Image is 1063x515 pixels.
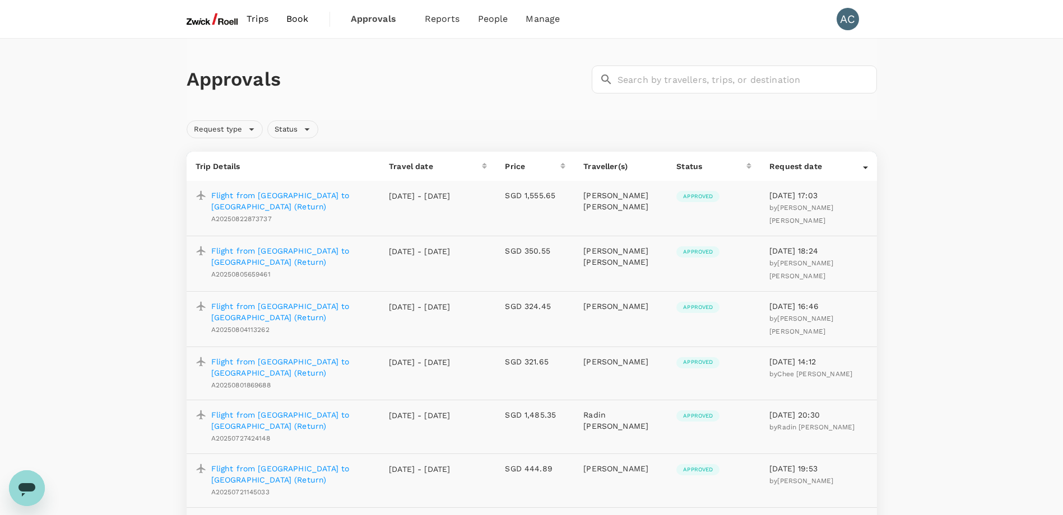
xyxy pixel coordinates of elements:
p: [PERSON_NAME] [PERSON_NAME] [583,245,658,268]
span: Radin [PERSON_NAME] [777,423,855,431]
p: [DATE] - [DATE] [389,301,451,312]
span: Reports [425,12,460,26]
div: Request type [187,120,263,138]
a: Flight from [GEOGRAPHIC_DATA] to [GEOGRAPHIC_DATA] (Return) [211,463,372,485]
p: SGD 350.55 [505,245,565,256]
p: [PERSON_NAME] [583,463,658,474]
input: Search by travellers, trips, or destination [618,65,877,93]
p: [DATE] 17:03 [769,190,867,201]
span: Approvals [351,12,407,26]
iframe: Button to launch messaging window [9,470,45,506]
p: [DATE] - [DATE] [389,190,451,202]
span: Book [286,12,309,26]
span: [PERSON_NAME] [PERSON_NAME] [769,315,833,335]
a: Flight from [GEOGRAPHIC_DATA] to [GEOGRAPHIC_DATA] (Return) [211,245,372,268]
span: Request type [187,124,249,135]
a: Flight from [GEOGRAPHIC_DATA] to [GEOGRAPHIC_DATA] (Return) [211,301,372,323]
p: [DATE] 18:24 [769,245,867,256]
div: Status [267,120,318,138]
p: SGD 1,555.65 [505,190,565,201]
span: [PERSON_NAME] [777,477,833,485]
p: SGD 1,485.35 [505,409,565,420]
span: by [769,370,852,378]
span: [PERSON_NAME] [PERSON_NAME] [769,204,833,224]
span: A20250805659461 [211,270,271,278]
span: A20250822873737 [211,215,272,223]
p: [DATE] 20:30 [769,409,867,420]
span: Approved [676,412,720,420]
span: by [769,477,833,485]
p: Trip Details [196,161,372,172]
p: Traveller(s) [583,161,658,172]
a: Flight from [GEOGRAPHIC_DATA] to [GEOGRAPHIC_DATA] (Return) [211,190,372,212]
div: AC [837,8,859,30]
span: Status [268,124,304,135]
div: Status [676,161,746,172]
span: A20250801869688 [211,381,271,389]
div: Price [505,161,560,172]
span: Approved [676,193,720,200]
div: Travel date [389,161,482,172]
span: by [769,204,833,224]
span: Approved [676,303,720,311]
p: [DATE] - [DATE] [389,357,451,368]
p: [PERSON_NAME] [583,301,658,312]
span: by [769,259,833,280]
span: Manage [526,12,560,26]
span: A20250721145033 [211,488,270,496]
span: Trips [247,12,268,26]
h1: Approvals [187,68,587,91]
span: Chee [PERSON_NAME] [777,370,852,378]
span: by [769,423,855,431]
p: [DATE] - [DATE] [389,464,451,475]
p: [DATE] - [DATE] [389,410,451,421]
p: SGD 321.65 [505,356,565,367]
span: by [769,315,833,335]
p: [DATE] 16:46 [769,301,867,312]
p: [PERSON_NAME] [583,356,658,367]
span: People [478,12,508,26]
span: Approved [676,466,720,474]
span: Approved [676,248,720,256]
p: [DATE] 19:53 [769,463,867,474]
p: [DATE] 14:12 [769,356,867,367]
span: A20250727424148 [211,434,270,442]
span: [PERSON_NAME] [PERSON_NAME] [769,259,833,280]
p: Radin [PERSON_NAME] [583,409,658,432]
a: Flight from [GEOGRAPHIC_DATA] to [GEOGRAPHIC_DATA] (Return) [211,409,372,432]
a: Flight from [GEOGRAPHIC_DATA] to [GEOGRAPHIC_DATA] (Return) [211,356,372,378]
p: SGD 324.45 [505,301,565,312]
span: A20250804113262 [211,326,270,334]
div: Request date [769,161,862,172]
p: SGD 444.89 [505,463,565,474]
img: ZwickRoell Pte. Ltd. [187,7,238,31]
span: Approved [676,358,720,366]
p: [DATE] - [DATE] [389,246,451,257]
p: [PERSON_NAME] [PERSON_NAME] [583,190,658,212]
